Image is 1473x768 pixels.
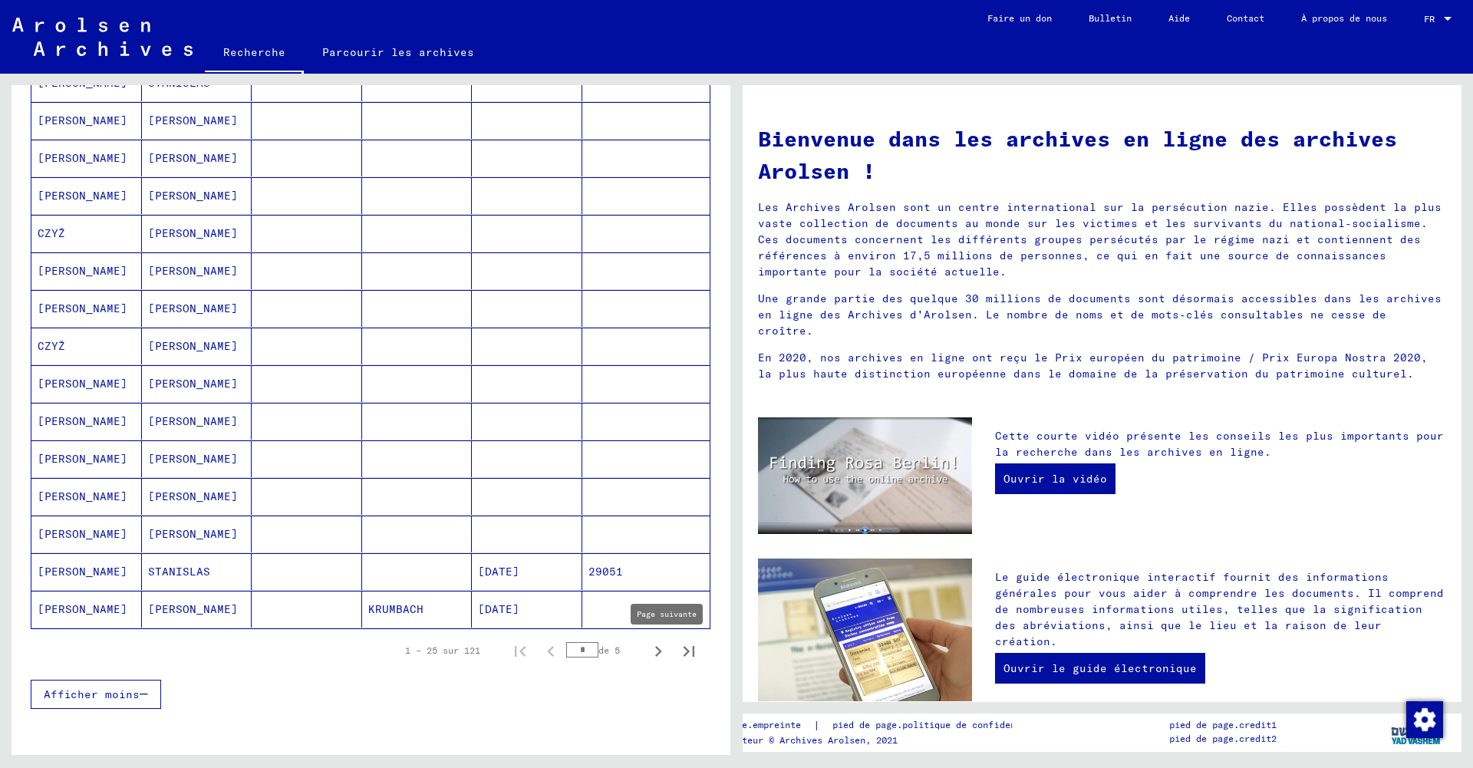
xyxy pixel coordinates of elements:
font: STANISLAS [148,565,210,578]
font: Afficher moins [44,687,140,701]
font: [PERSON_NAME] [38,76,127,90]
font: [PERSON_NAME] [148,302,238,315]
font: Contact [1227,12,1264,24]
font: [PERSON_NAME] [148,414,238,428]
font: [PERSON_NAME] [38,489,127,503]
font: Droits d'auteur © Archives Arolsen, 2021 [683,734,898,746]
font: CZYŽ [38,226,65,240]
font: [PERSON_NAME] [38,114,127,127]
button: Première page [505,635,535,666]
font: [PERSON_NAME] [148,151,238,165]
a: Ouvrir le guide électronique [995,653,1205,684]
a: pied de page.politique de confidentialité [820,717,1072,733]
font: pied de page.credit1 [1169,719,1277,730]
button: Page précédente [535,635,566,666]
img: Arolsen_neg.svg [12,18,193,56]
font: pied de page.credit2 [1169,733,1277,744]
font: [PERSON_NAME] [38,264,127,278]
font: [PERSON_NAME] [38,302,127,315]
font: [PERSON_NAME] [38,151,127,165]
button: Page suivante [643,635,674,666]
font: | [813,718,820,732]
font: Ouvrir le guide électronique [1003,661,1197,675]
font: Aide [1168,12,1190,24]
a: Ouvrir la vidéo [995,463,1115,494]
font: Bulletin [1089,12,1132,24]
font: Les Archives Arolsen sont un centre international sur la persécution nazie. Elles possèdent la pl... [758,200,1442,279]
font: [PERSON_NAME] [38,452,127,466]
font: À propos de nous [1301,12,1387,24]
font: [PERSON_NAME] [148,339,238,353]
img: video.jpg [758,417,972,534]
font: [PERSON_NAME] [38,414,127,428]
font: de 5 [598,644,620,656]
font: Cette courte vidéo présente les conseils les plus importants pour la recherche dans les archives ... [995,429,1444,459]
button: Dernière page [674,635,704,666]
font: [DATE] [478,565,519,578]
font: [PERSON_NAME] [148,489,238,503]
font: [PERSON_NAME] [148,602,238,616]
font: [PERSON_NAME] [38,527,127,541]
img: yv_logo.png [1388,713,1445,751]
font: KRUMBACH [368,602,423,616]
font: [PERSON_NAME] [38,377,127,391]
a: pied de page.empreinte [683,717,813,733]
div: Modifier le consentement [1405,700,1442,737]
font: pied de page.politique de confidentialité [832,719,1053,730]
font: [PERSON_NAME] [148,377,238,391]
font: STANISLAS [148,76,210,90]
font: CZYŽ [38,339,65,353]
a: Recherche [205,34,304,74]
font: Ouvrir la vidéo [1003,472,1107,486]
font: Le guide électronique interactif fournit des informations générales pour vous aider à comprendre ... [995,570,1444,648]
font: [PERSON_NAME] [148,452,238,466]
font: 29051 [588,565,623,578]
font: [PERSON_NAME] [38,189,127,203]
img: eguide.jpg [758,559,972,701]
font: FR [1424,13,1435,25]
font: Bienvenue dans les archives en ligne des archives Arolsen ! [758,125,1397,184]
font: Faire un don [987,12,1052,24]
font: 1 – 25 sur 121 [405,644,480,656]
font: Parcourir les archives [322,45,474,59]
img: Modifier le consentement [1406,701,1443,738]
font: Recherche [223,45,285,59]
button: Afficher moins [31,680,161,709]
font: [PERSON_NAME] [38,602,127,616]
font: [DATE] [478,602,519,616]
font: Une grande partie des quelque 30 millions de documents sont désormais accessibles dans les archiv... [758,292,1442,338]
font: [PERSON_NAME] [148,114,238,127]
font: [PERSON_NAME] [148,264,238,278]
font: [PERSON_NAME] [148,226,238,240]
font: [PERSON_NAME] [38,565,127,578]
font: [PERSON_NAME] [148,189,238,203]
a: Parcourir les archives [304,34,493,71]
font: [PERSON_NAME] [148,527,238,541]
font: En 2020, nos archives en ligne ont reçu le Prix européen du patrimoine / Prix Europa Nostra 2020,... [758,351,1428,381]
